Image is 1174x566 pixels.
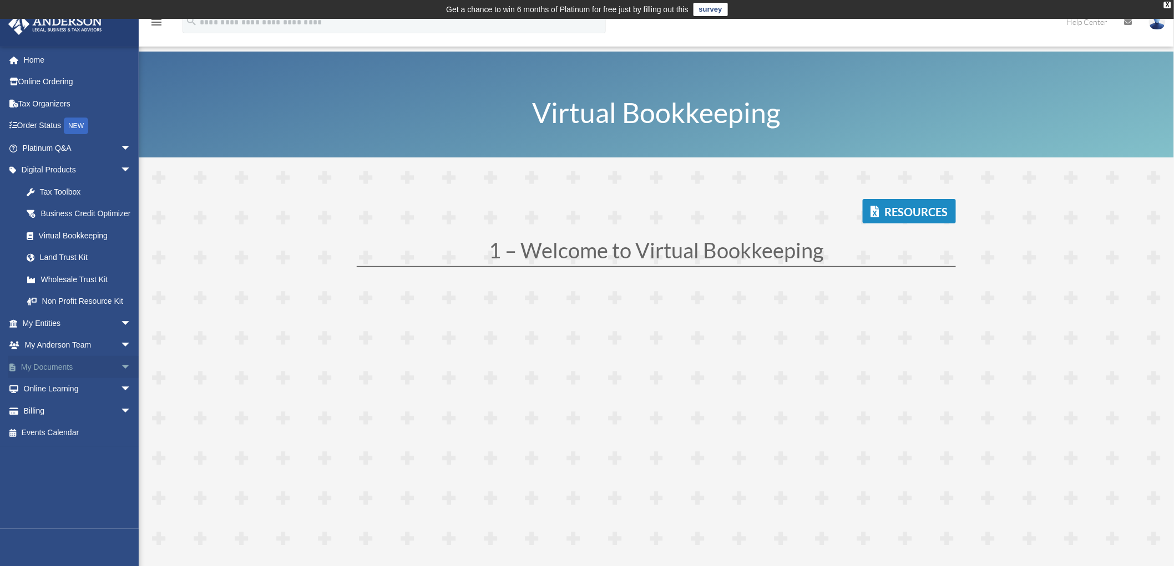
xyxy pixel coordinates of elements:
a: Wholesale Trust Kit [16,268,148,290]
span: arrow_drop_down [120,312,143,335]
a: Digital Productsarrow_drop_down [8,159,148,181]
img: Anderson Advisors Platinum Portal [5,13,105,35]
a: survey [694,3,728,16]
span: arrow_drop_down [120,400,143,422]
a: Virtual Bookkeeping [16,225,143,247]
a: Resources [863,199,956,223]
span: arrow_drop_down [120,378,143,401]
a: Business Credit Optimizer [16,203,148,225]
a: My Anderson Teamarrow_drop_down [8,334,148,356]
a: My Documentsarrow_drop_down [8,356,148,378]
a: Billingarrow_drop_down [8,400,148,422]
span: arrow_drop_down [120,334,143,357]
a: Platinum Q&Aarrow_drop_down [8,137,148,159]
div: Non Profit Resource Kit [39,294,134,308]
div: Get a chance to win 6 months of Platinum for free just by filling out this [446,3,689,16]
a: Tax Toolbox [16,181,148,203]
a: Online Learningarrow_drop_down [8,378,148,400]
div: Land Trust Kit [39,251,134,264]
a: Non Profit Resource Kit [16,290,148,313]
a: Events Calendar [8,422,148,444]
div: Wholesale Trust Kit [39,273,134,287]
span: arrow_drop_down [120,356,143,379]
i: search [185,15,198,27]
a: Home [8,49,148,71]
div: NEW [64,118,88,134]
div: Tax Toolbox [39,185,134,199]
div: close [1164,2,1171,8]
a: Tax Organizers [8,93,148,115]
a: Land Trust Kit [16,247,148,269]
span: Virtual Bookkeeping [532,96,781,129]
div: Business Credit Optimizer [39,207,134,221]
span: arrow_drop_down [120,137,143,160]
a: Order StatusNEW [8,115,148,137]
h1: 1 – Welcome to Virtual Bookkeeping [357,239,956,266]
span: arrow_drop_down [120,159,143,182]
a: My Entitiesarrow_drop_down [8,312,148,334]
i: menu [150,16,163,29]
div: Virtual Bookkeeping [39,229,129,243]
img: User Pic [1149,14,1166,30]
a: Online Ordering [8,71,148,93]
a: menu [150,19,163,29]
